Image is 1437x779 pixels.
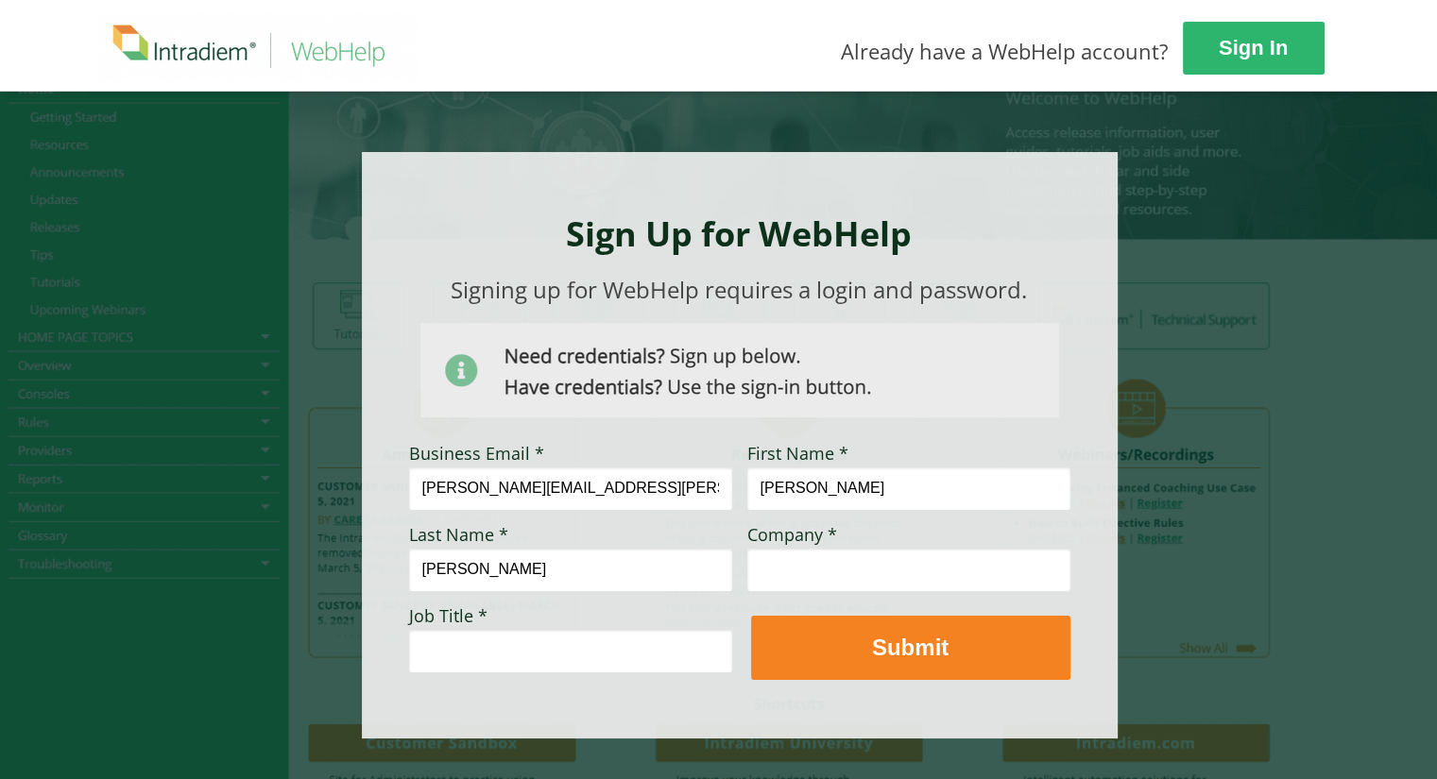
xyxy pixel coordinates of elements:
[451,274,1027,305] span: Signing up for WebHelp requires a login and password.
[841,37,1169,65] span: Already have a WebHelp account?
[747,523,837,546] span: Company *
[1183,22,1325,75] a: Sign In
[420,323,1059,417] img: Need Credentials? Sign up below. Have Credentials? Use the sign-in button.
[409,442,544,465] span: Business Email *
[751,616,1070,680] button: Submit
[747,442,848,465] span: First Name *
[409,523,508,546] span: Last Name *
[872,635,949,660] strong: Submit
[409,604,488,627] span: Job Title *
[1219,36,1288,59] strong: Sign In
[566,211,912,257] strong: Sign Up for WebHelp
